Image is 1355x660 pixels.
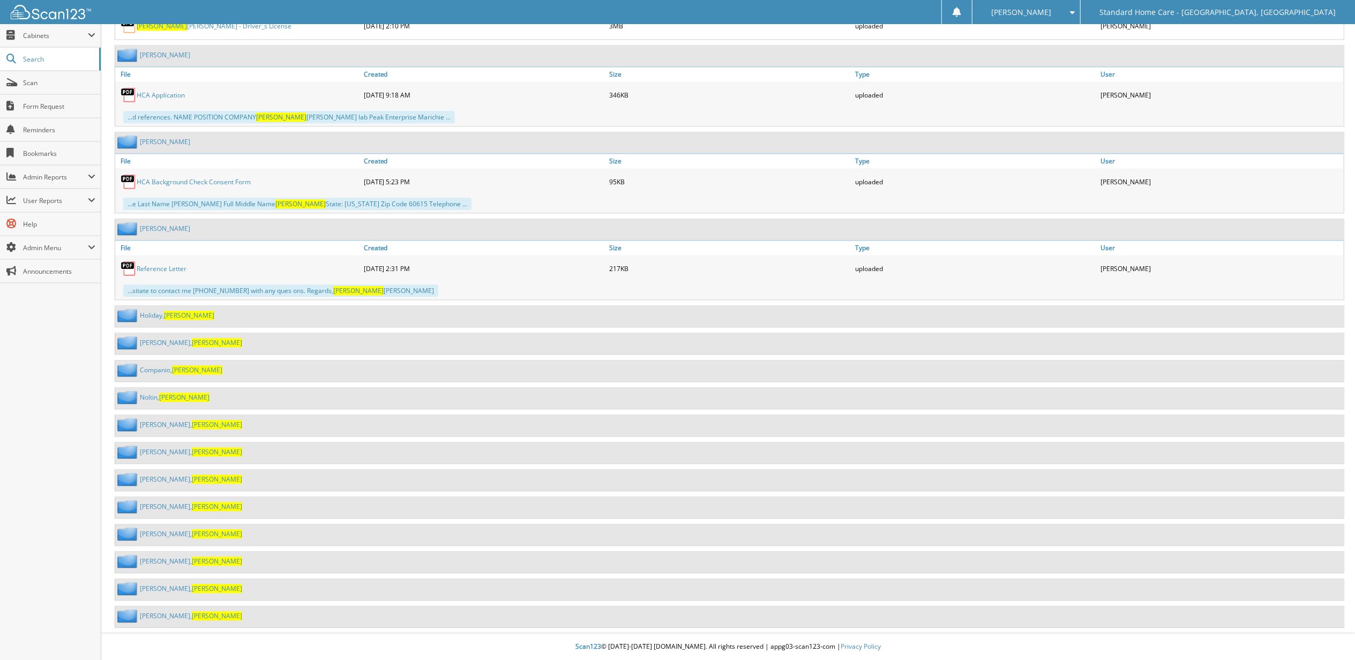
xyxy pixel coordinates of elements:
a: [PERSON_NAME] [140,50,190,59]
span: Help [23,220,95,229]
div: ...e Last Name [PERSON_NAME] Full Middle Name State: [US_STATE] Zip Code 60615 Telephone ... [123,198,471,210]
a: User [1098,154,1344,168]
span: Reminders [23,125,95,134]
div: 3MB [607,15,852,36]
a: [PERSON_NAME],[PERSON_NAME] [140,584,242,593]
a: Type [852,154,1098,168]
img: scan123-logo-white.svg [11,5,91,19]
div: [PERSON_NAME] [1098,84,1344,106]
a: HCA Background Check Consent Form [137,177,251,186]
span: User Reports [23,196,88,205]
a: Created [361,67,607,81]
a: Size [607,241,852,255]
a: File [115,154,361,168]
img: folder2.png [117,309,140,322]
span: [PERSON_NAME] [991,9,1051,16]
span: [PERSON_NAME] [137,21,187,31]
a: User [1098,67,1344,81]
span: [PERSON_NAME] [192,447,242,456]
span: [PERSON_NAME] [164,311,214,320]
img: folder2.png [117,135,140,148]
img: folder2.png [117,363,140,377]
a: Privacy Policy [841,642,881,651]
a: Reference Letter [137,264,186,273]
img: folder2.png [117,500,140,513]
img: JPG.png [121,18,137,34]
iframe: Chat Widget [1301,609,1355,660]
a: Size [607,154,852,168]
a: [PERSON_NAME],[PERSON_NAME] [140,447,242,456]
span: Announcements [23,267,95,276]
img: folder2.png [117,472,140,486]
span: [PERSON_NAME] [333,286,384,295]
span: [PERSON_NAME] [192,529,242,538]
img: folder2.png [117,609,140,622]
span: Admin Menu [23,243,88,252]
div: 95KB [607,171,852,192]
span: Cabinets [23,31,88,40]
div: uploaded [852,171,1098,192]
div: ...sitate to contact me [PHONE_NUMBER] with any ques ons. Regards, [PERSON_NAME] [123,284,438,297]
a: HCA Application [137,91,185,100]
span: Admin Reports [23,172,88,182]
span: [PERSON_NAME] [172,365,222,374]
div: [DATE] 2:10 PM [361,15,607,36]
div: [PERSON_NAME] [1098,15,1344,36]
img: PDF.png [121,260,137,276]
span: [PERSON_NAME] [192,420,242,429]
span: [PERSON_NAME] [192,475,242,484]
span: Bookmarks [23,149,95,158]
span: [PERSON_NAME] [192,557,242,566]
img: folder2.png [117,391,140,404]
a: [PERSON_NAME],[PERSON_NAME] [140,502,242,511]
span: [PERSON_NAME] [275,199,326,208]
a: [PERSON_NAME],[PERSON_NAME] [140,420,242,429]
a: Created [361,154,607,168]
a: [PERSON_NAME] [140,137,190,146]
div: uploaded [852,258,1098,279]
span: Search [23,55,94,64]
div: [DATE] 2:31 PM [361,258,607,279]
a: Type [852,67,1098,81]
img: folder2.png [117,336,140,349]
div: 346KB [607,84,852,106]
a: Size [607,67,852,81]
span: [PERSON_NAME] [192,502,242,511]
span: [PERSON_NAME] [159,393,209,402]
div: [DATE] 5:23 PM [361,171,607,192]
div: 217KB [607,258,852,279]
a: Holiday,[PERSON_NAME] [140,311,214,320]
img: PDF.png [121,87,137,103]
a: [PERSON_NAME][PERSON_NAME] - Driver_s License [137,21,291,31]
a: File [115,67,361,81]
div: uploaded [852,84,1098,106]
img: folder2.png [117,48,140,62]
a: [PERSON_NAME],[PERSON_NAME] [140,611,242,620]
img: folder2.png [117,554,140,568]
a: User [1098,241,1344,255]
div: [PERSON_NAME] [1098,171,1344,192]
a: Noltin,[PERSON_NAME] [140,393,209,402]
a: [PERSON_NAME],[PERSON_NAME] [140,557,242,566]
div: © [DATE]-[DATE] [DOMAIN_NAME]. All rights reserved | appg03-scan123-com | [101,634,1355,660]
img: folder2.png [117,527,140,541]
span: [PERSON_NAME] [192,611,242,620]
a: [PERSON_NAME],[PERSON_NAME] [140,475,242,484]
img: folder2.png [117,418,140,431]
a: [PERSON_NAME],[PERSON_NAME] [140,338,242,347]
div: [PERSON_NAME] [1098,258,1344,279]
img: folder2.png [117,582,140,595]
img: folder2.png [117,222,140,235]
span: Scan [23,78,95,87]
div: [DATE] 9:18 AM [361,84,607,106]
span: Form Request [23,102,95,111]
div: uploaded [852,15,1098,36]
a: File [115,241,361,255]
a: Companio,[PERSON_NAME] [140,365,222,374]
span: [PERSON_NAME] [256,112,306,122]
span: Scan123 [575,642,601,651]
a: [PERSON_NAME],[PERSON_NAME] [140,529,242,538]
a: Created [361,241,607,255]
img: folder2.png [117,445,140,459]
